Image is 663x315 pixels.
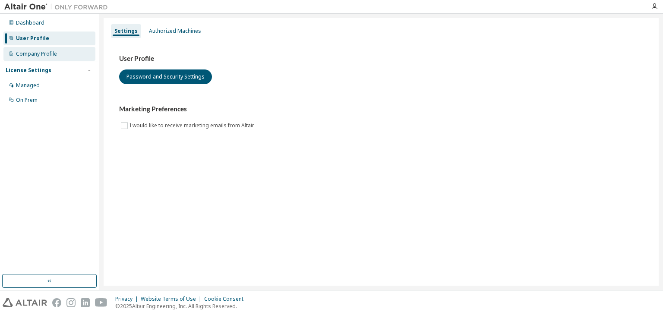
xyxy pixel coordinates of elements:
p: © 2025 Altair Engineering, Inc. All Rights Reserved. [115,302,249,310]
img: Altair One [4,3,112,11]
div: On Prem [16,97,38,104]
div: License Settings [6,67,51,74]
h3: User Profile [119,54,643,63]
div: Cookie Consent [204,296,249,302]
img: altair_logo.svg [3,298,47,307]
div: Dashboard [16,19,44,26]
div: User Profile [16,35,49,42]
div: Company Profile [16,50,57,57]
div: Privacy [115,296,141,302]
img: youtube.svg [95,298,107,307]
label: I would like to receive marketing emails from Altair [129,120,256,131]
button: Password and Security Settings [119,69,212,84]
h3: Marketing Preferences [119,105,643,113]
div: Managed [16,82,40,89]
img: linkedin.svg [81,298,90,307]
div: Authorized Machines [149,28,201,35]
div: Settings [114,28,138,35]
img: facebook.svg [52,298,61,307]
div: Website Terms of Use [141,296,204,302]
img: instagram.svg [66,298,76,307]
